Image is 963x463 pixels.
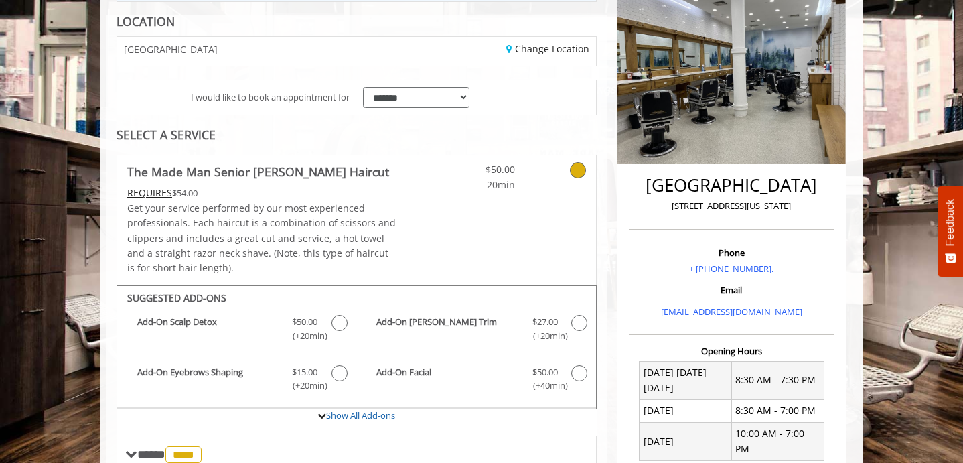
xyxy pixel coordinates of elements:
span: Feedback [944,199,956,246]
span: I would like to book an appointment for [191,90,350,105]
div: $54.00 [127,186,396,200]
a: Change Location [506,42,589,55]
a: + [PHONE_NUMBER]. [689,263,773,275]
span: $50.00 [532,365,558,379]
span: (+20min ) [285,329,325,343]
span: $50.00 [436,162,515,177]
span: 20min [436,178,515,192]
b: Add-On [PERSON_NAME] Trim [376,315,518,343]
td: 8:30 AM - 7:30 PM [731,361,824,399]
td: [DATE] [640,422,732,460]
span: (+40min ) [525,379,565,393]
h3: Opening Hours [629,346,834,356]
b: SUGGESTED ADD-ONS [127,291,226,304]
span: (+20min ) [285,379,325,393]
p: Get your service performed by our most experienced professionals. Each haircut is a combination o... [127,201,396,276]
h2: [GEOGRAPHIC_DATA] [632,176,831,195]
span: $15.00 [292,365,317,379]
label: Add-On Facial [363,365,589,397]
b: The Made Man Senior [PERSON_NAME] Haircut [127,162,389,181]
p: [STREET_ADDRESS][US_STATE] [632,199,831,213]
td: [DATE] [DATE] [DATE] [640,361,732,399]
b: LOCATION [117,13,175,29]
b: Add-On Facial [376,365,518,393]
span: This service needs some Advance to be paid before we block your appointment [127,186,172,199]
span: (+20min ) [525,329,565,343]
h3: Email [632,285,831,295]
label: Add-On Scalp Detox [124,315,349,346]
button: Feedback - Show survey [938,186,963,277]
a: [EMAIL_ADDRESS][DOMAIN_NAME] [661,306,802,318]
a: Show All Add-ons [326,409,395,421]
div: The Made Man Senior Barber Haircut Add-onS [117,285,597,410]
b: Add-On Scalp Detox [137,315,279,343]
label: Add-On Eyebrows Shaping [124,365,349,397]
b: Add-On Eyebrows Shaping [137,365,279,393]
div: SELECT A SERVICE [117,129,597,141]
span: $50.00 [292,315,317,329]
h3: Phone [632,248,831,257]
span: $27.00 [532,315,558,329]
label: Add-On Beard Trim [363,315,589,346]
td: 8:30 AM - 7:00 PM [731,399,824,422]
td: [DATE] [640,399,732,422]
span: [GEOGRAPHIC_DATA] [124,44,218,54]
td: 10:00 AM - 7:00 PM [731,422,824,460]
